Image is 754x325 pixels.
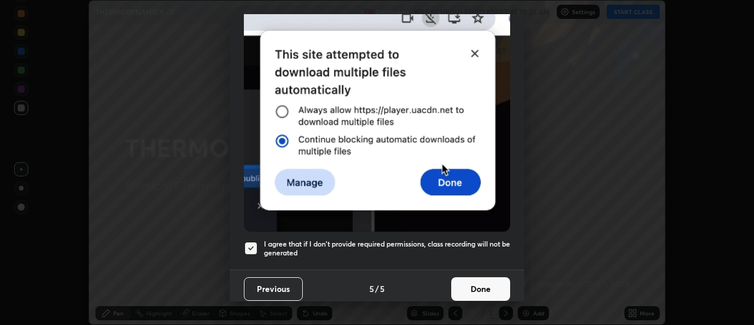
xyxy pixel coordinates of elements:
h5: I agree that if I don't provide required permissions, class recording will not be generated [264,239,510,258]
button: Previous [244,277,303,301]
h4: 5 [380,283,385,295]
h4: 5 [369,283,374,295]
button: Done [451,277,510,301]
h4: / [375,283,379,295]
